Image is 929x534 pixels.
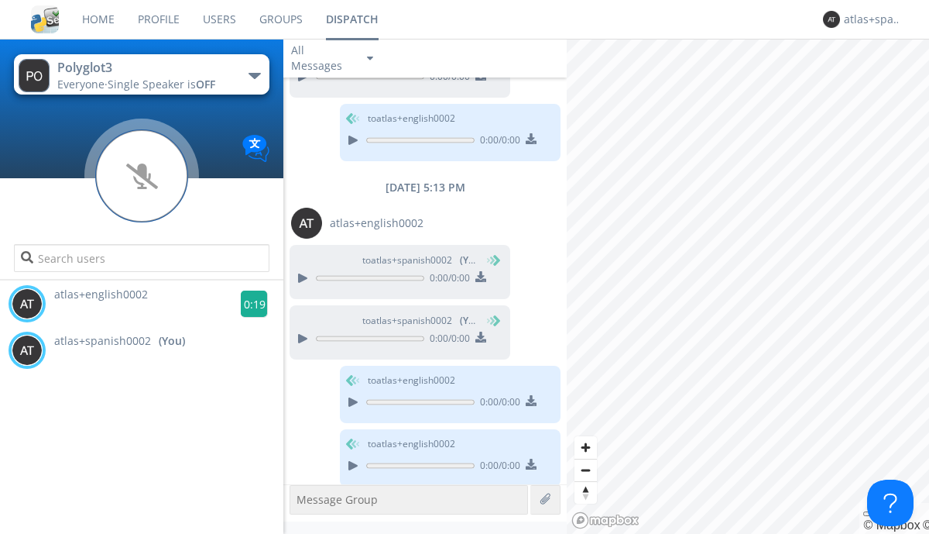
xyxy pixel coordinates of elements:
div: [DATE] 5:13 PM [283,180,567,195]
span: atlas+english0002 [330,215,423,231]
span: Single Speaker is [108,77,215,91]
div: atlas+spanish0002 [844,12,902,27]
span: to atlas+english0002 [368,374,455,388]
button: Zoom in [574,436,597,459]
a: Mapbox logo [571,512,639,529]
a: Mapbox [863,518,920,532]
span: OFF [196,77,215,91]
img: 373638.png [19,59,50,92]
div: Polyglot3 [57,59,231,77]
img: download media button [475,332,486,343]
span: 0:00 / 0:00 [424,332,470,349]
button: Toggle attribution [863,512,876,516]
span: to atlas+english0002 [368,112,455,126]
span: to atlas+spanish0002 [362,314,478,328]
img: 373638.png [12,288,43,319]
span: atlas+english0002 [54,287,148,301]
img: download media button [526,459,536,470]
button: Reset bearing to north [574,481,597,504]
span: to atlas+spanish0002 [362,253,478,267]
span: 0:00 / 0:00 [475,459,520,476]
img: 373638.png [823,11,840,28]
span: 0:00 / 0:00 [424,70,470,87]
img: 373638.png [12,335,43,366]
span: 0:00 / 0:00 [475,133,520,150]
img: Translation enabled [242,135,269,162]
input: Search users [14,244,269,272]
span: to atlas+english0002 [368,437,455,451]
div: (You) [159,333,185,349]
img: caret-down-sm.svg [367,57,373,60]
span: 0:00 / 0:00 [424,271,470,288]
span: (You) [460,314,483,327]
div: Everyone · [57,77,231,92]
img: download media button [526,395,536,406]
div: All Messages [291,43,353,74]
button: Zoom out [574,459,597,481]
span: Reset bearing to north [574,482,597,504]
span: (You) [460,253,483,267]
span: atlas+spanish0002 [54,333,151,349]
img: 373638.png [291,208,322,239]
img: cddb5a64eb264b2086981ab96f4c1ba7 [31,5,59,33]
button: Polyglot3Everyone·Single Speaker isOFF [14,54,269,95]
img: download media button [526,133,536,144]
span: Zoom out [574,460,597,481]
iframe: Toggle Customer Support [867,480,914,526]
span: 0:00 / 0:00 [475,395,520,412]
img: download media button [475,271,486,282]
